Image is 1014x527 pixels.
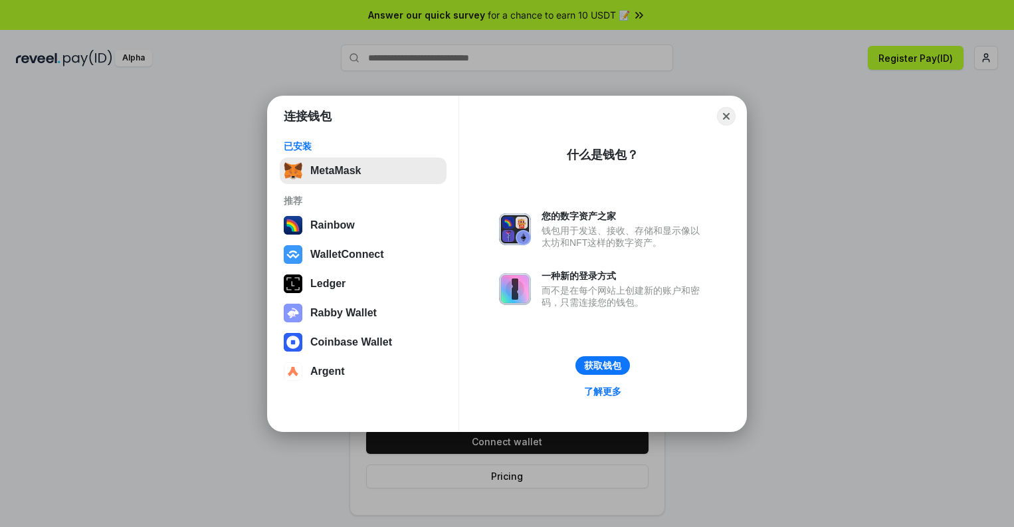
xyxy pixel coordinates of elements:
img: svg+xml,%3Csvg%20xmlns%3D%22http%3A%2F%2Fwww.w3.org%2F2000%2Fsvg%22%20width%3D%2228%22%20height%3... [284,274,302,293]
div: WalletConnect [310,249,384,261]
img: svg+xml,%3Csvg%20fill%3D%22none%22%20height%3D%2233%22%20viewBox%3D%220%200%2035%2033%22%20width%... [284,161,302,180]
div: 推荐 [284,195,443,207]
button: 获取钱包 [575,356,630,375]
img: svg+xml,%3Csvg%20width%3D%2228%22%20height%3D%2228%22%20viewBox%3D%220%200%2028%2028%22%20fill%3D... [284,333,302,352]
button: Ledger [280,270,447,297]
div: MetaMask [310,165,361,177]
img: svg+xml,%3Csvg%20width%3D%2228%22%20height%3D%2228%22%20viewBox%3D%220%200%2028%2028%22%20fill%3D... [284,245,302,264]
a: 了解更多 [576,383,629,400]
button: Rabby Wallet [280,300,447,326]
img: svg+xml,%3Csvg%20xmlns%3D%22http%3A%2F%2Fwww.w3.org%2F2000%2Fsvg%22%20fill%3D%22none%22%20viewBox... [499,213,531,245]
div: Rainbow [310,219,355,231]
div: Rabby Wallet [310,307,377,319]
button: Coinbase Wallet [280,329,447,356]
div: 什么是钱包？ [567,147,639,163]
button: Close [717,107,736,126]
div: 而不是在每个网站上创建新的账户和密码，只需连接您的钱包。 [542,284,706,308]
div: 钱包用于发送、接收、存储和显示像以太坊和NFT这样的数字资产。 [542,225,706,249]
button: WalletConnect [280,241,447,268]
button: Rainbow [280,212,447,239]
div: Coinbase Wallet [310,336,392,348]
button: Argent [280,358,447,385]
div: 获取钱包 [584,360,621,371]
img: svg+xml,%3Csvg%20xmlns%3D%22http%3A%2F%2Fwww.w3.org%2F2000%2Fsvg%22%20fill%3D%22none%22%20viewBox... [284,304,302,322]
h1: 连接钱包 [284,108,332,124]
div: 了解更多 [584,385,621,397]
div: 一种新的登录方式 [542,270,706,282]
div: Ledger [310,278,346,290]
img: svg+xml,%3Csvg%20xmlns%3D%22http%3A%2F%2Fwww.w3.org%2F2000%2Fsvg%22%20fill%3D%22none%22%20viewBox... [499,273,531,305]
button: MetaMask [280,158,447,184]
img: svg+xml,%3Csvg%20width%3D%2228%22%20height%3D%2228%22%20viewBox%3D%220%200%2028%2028%22%20fill%3D... [284,362,302,381]
img: svg+xml,%3Csvg%20width%3D%22120%22%20height%3D%22120%22%20viewBox%3D%220%200%20120%20120%22%20fil... [284,216,302,235]
div: 已安装 [284,140,443,152]
div: 您的数字资产之家 [542,210,706,222]
div: Argent [310,366,345,377]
